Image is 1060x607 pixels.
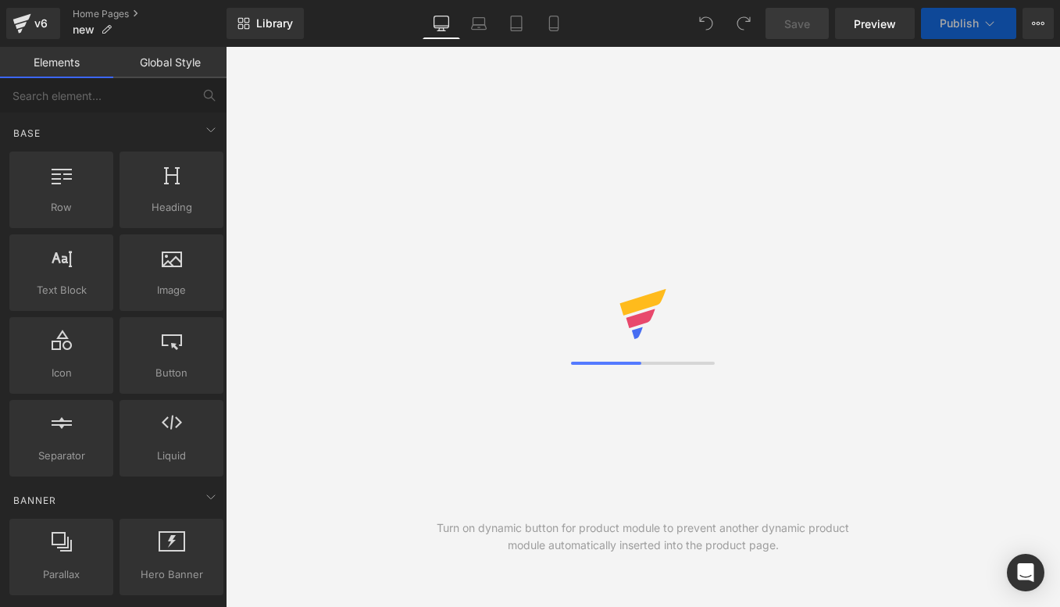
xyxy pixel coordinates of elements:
[14,199,109,216] span: Row
[1023,8,1054,39] button: More
[124,199,219,216] span: Heading
[124,365,219,381] span: Button
[6,8,60,39] a: v6
[1007,554,1044,591] div: Open Intercom Messenger
[124,282,219,298] span: Image
[535,8,573,39] a: Mobile
[434,520,851,554] div: Turn on dynamic button for product module to prevent another dynamic product module automatically...
[784,16,810,32] span: Save
[73,23,95,36] span: new
[460,8,498,39] a: Laptop
[728,8,759,39] button: Redo
[124,566,219,583] span: Hero Banner
[73,8,227,20] a: Home Pages
[14,566,109,583] span: Parallax
[691,8,722,39] button: Undo
[14,282,109,298] span: Text Block
[227,8,304,39] a: New Library
[498,8,535,39] a: Tablet
[854,16,896,32] span: Preview
[12,126,42,141] span: Base
[940,17,979,30] span: Publish
[12,493,58,508] span: Banner
[256,16,293,30] span: Library
[31,13,51,34] div: v6
[423,8,460,39] a: Desktop
[14,365,109,381] span: Icon
[835,8,915,39] a: Preview
[14,448,109,464] span: Separator
[921,8,1016,39] button: Publish
[124,448,219,464] span: Liquid
[113,47,227,78] a: Global Style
